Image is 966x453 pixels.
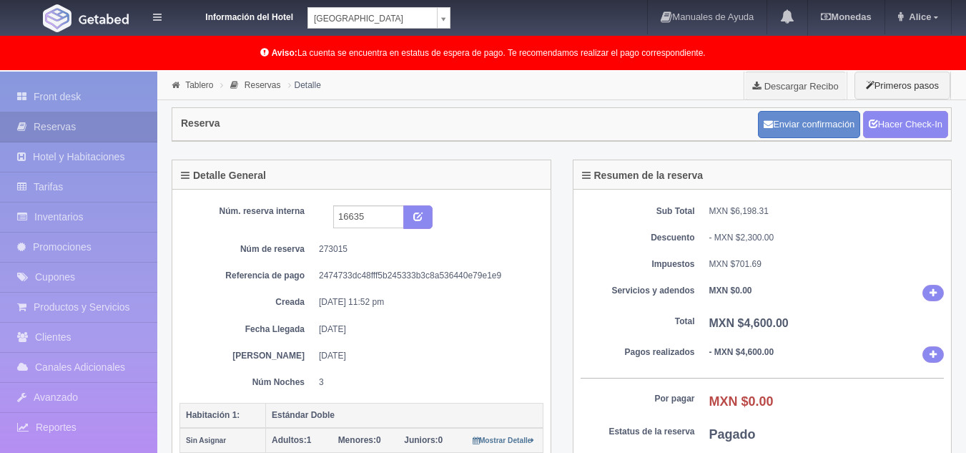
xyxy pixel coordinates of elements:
dt: Servicios y adendos [581,285,695,297]
h4: Detalle General [181,170,266,181]
button: Primeros pasos [854,72,950,99]
a: [GEOGRAPHIC_DATA] [307,7,450,29]
dt: Sub Total [581,205,695,218]
dt: Por pagar [581,393,695,405]
span: 0 [338,435,381,445]
dd: [DATE] [319,350,533,362]
a: Reservas [245,80,281,90]
dt: Descuento [581,232,695,244]
dt: Pagos realizados [581,346,695,359]
li: Detalle [285,78,325,92]
div: - MXN $2,300.00 [709,232,945,244]
button: Enviar confirmación [758,111,860,138]
dt: Núm Noches [190,376,305,389]
h4: Resumen de la reserva [582,170,704,181]
a: Tablero [185,80,213,90]
span: [GEOGRAPHIC_DATA] [314,8,431,29]
dt: Información del Hotel [179,7,293,24]
dt: Referencia de pago [190,270,305,282]
a: Hacer Check-In [863,111,948,138]
strong: Menores: [338,435,376,445]
dt: Creada [190,296,305,308]
dd: 3 [319,376,533,389]
dd: 2474733dc48fff5b245333b3c8a536440e79e1e9 [319,270,533,282]
dt: Fecha Llegada [190,323,305,336]
img: Getabed [43,4,72,32]
b: Habitación 1: [186,410,240,420]
b: MXN $0.00 [709,286,752,296]
small: Mostrar Detalle [473,437,535,444]
a: Mostrar Detalle [473,435,535,445]
strong: Juniors: [404,435,438,445]
b: MXN $0.00 [709,394,774,409]
b: Monedas [821,11,871,22]
th: Estándar Doble [266,403,543,428]
dd: MXN $701.69 [709,258,945,271]
dd: [DATE] 11:52 pm [319,296,533,308]
span: 1 [272,435,311,445]
img: Getabed [79,14,129,24]
dd: MXN $6,198.31 [709,205,945,218]
b: Pagado [709,427,756,442]
b: - MXN $4,600.00 [709,347,774,357]
small: Sin Asignar [186,437,226,444]
b: Aviso: [272,48,297,58]
dd: [DATE] [319,323,533,336]
dt: Núm. reserva interna [190,205,305,218]
dt: Total [581,316,695,328]
dt: [PERSON_NAME] [190,350,305,362]
h4: Reserva [181,118,220,129]
a: Descargar Recibo [744,72,847,100]
dt: Estatus de la reserva [581,426,695,438]
strong: Adultos: [272,435,307,445]
b: MXN $4,600.00 [709,317,789,329]
dd: 273015 [319,243,533,255]
dt: Núm de reserva [190,243,305,255]
span: Alice [905,11,931,22]
span: 0 [404,435,443,445]
dt: Impuestos [581,258,695,271]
